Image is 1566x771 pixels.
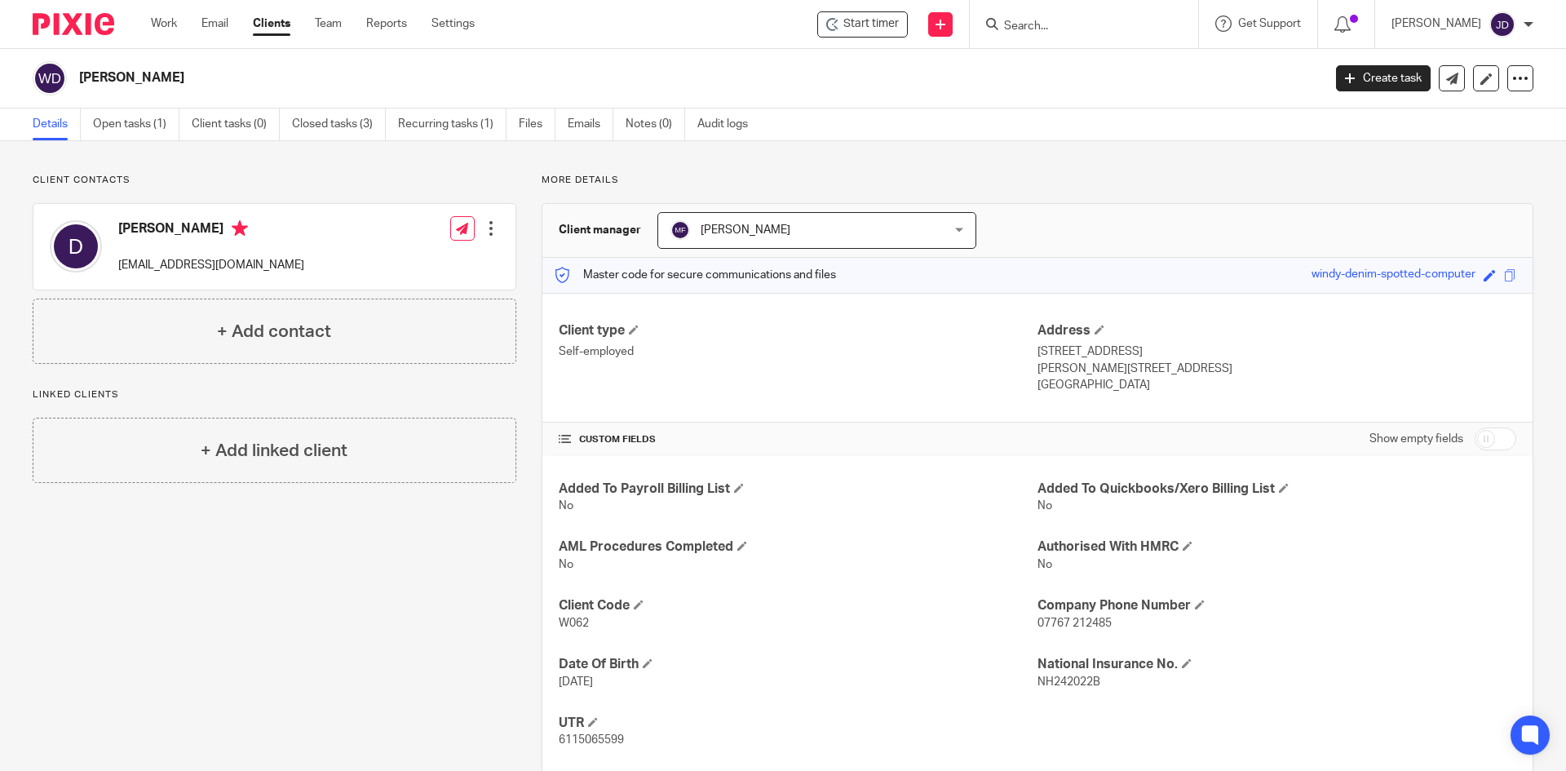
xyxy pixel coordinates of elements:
a: Closed tasks (3) [292,109,386,140]
h4: Added To Quickbooks/Xero Billing List [1037,481,1516,498]
a: Open tasks (1) [93,109,179,140]
a: Notes (0) [626,109,685,140]
img: svg%3E [1489,11,1515,38]
a: Team [315,16,342,32]
span: W062 [559,618,589,629]
h4: + Add contact [217,319,331,344]
span: No [559,500,573,512]
a: Emails [568,109,613,140]
span: NH242022B [1037,676,1100,688]
h4: UTR [559,715,1037,732]
span: [PERSON_NAME] [701,224,790,236]
p: More details [542,174,1533,187]
a: Email [201,16,228,32]
h4: Company Phone Number [1037,597,1516,614]
img: svg%3E [670,220,690,240]
h4: + Add linked client [201,438,347,463]
h4: CUSTOM FIELDS [559,433,1037,446]
span: No [1037,500,1052,512]
a: Create task [1336,65,1431,91]
p: [EMAIL_ADDRESS][DOMAIN_NAME] [118,257,304,273]
h4: Address [1037,322,1516,339]
span: No [559,559,573,570]
h4: National Insurance No. [1037,656,1516,673]
h4: Date Of Birth [559,656,1037,673]
input: Search [1002,20,1149,34]
a: Work [151,16,177,32]
a: Client tasks (0) [192,109,280,140]
img: svg%3E [50,220,102,273]
a: Recurring tasks (1) [398,109,507,140]
span: Start timer [843,16,899,33]
p: [GEOGRAPHIC_DATA] [1037,377,1516,393]
h2: [PERSON_NAME] [79,69,1065,86]
a: Files [519,109,555,140]
label: Show empty fields [1369,431,1463,447]
img: Pixie [33,13,114,35]
div: Wallis, David [817,11,908,38]
h4: Client Code [559,597,1037,614]
h4: Authorised With HMRC [1037,538,1516,556]
a: Settings [431,16,475,32]
a: Audit logs [697,109,760,140]
h4: Client type [559,322,1037,339]
span: [DATE] [559,676,593,688]
p: Client contacts [33,174,516,187]
h4: AML Procedures Completed [559,538,1037,556]
p: Self-employed [559,343,1037,360]
span: 6115065599 [559,734,624,746]
h4: [PERSON_NAME] [118,220,304,241]
p: Master code for secure communications and files [555,267,836,283]
p: [PERSON_NAME][STREET_ADDRESS] [1037,361,1516,377]
a: Details [33,109,81,140]
span: No [1037,559,1052,570]
h4: Added To Payroll Billing List [559,481,1037,498]
h3: Client manager [559,222,641,238]
a: Clients [253,16,290,32]
span: Get Support [1238,18,1301,29]
p: Linked clients [33,388,516,401]
span: 07767 212485 [1037,618,1112,629]
p: [PERSON_NAME] [1391,16,1481,32]
i: Primary [232,220,248,237]
a: Reports [366,16,407,32]
div: windy-denim-spotted-computer [1312,266,1475,285]
img: svg%3E [33,61,67,95]
p: [STREET_ADDRESS] [1037,343,1516,360]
